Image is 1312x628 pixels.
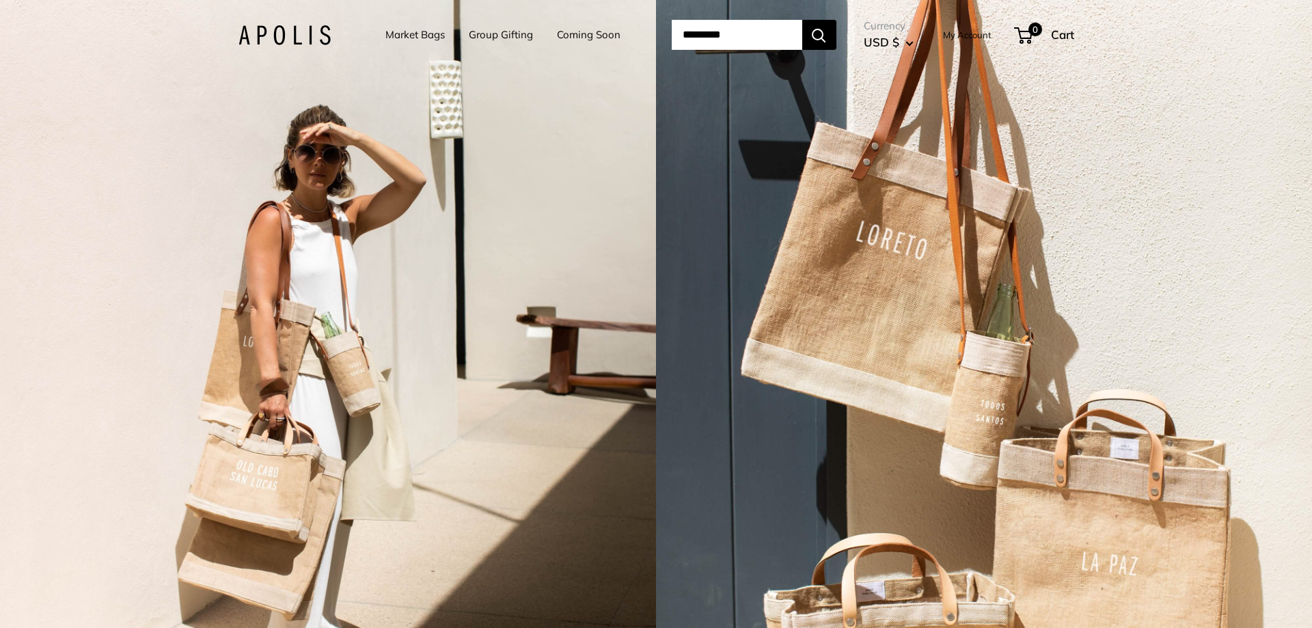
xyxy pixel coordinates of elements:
[469,25,533,44] a: Group Gifting
[1028,23,1041,36] span: 0
[557,25,620,44] a: Coming Soon
[864,31,914,53] button: USD $
[238,25,331,45] img: Apolis
[1015,24,1074,46] a: 0 Cart
[672,20,802,50] input: Search...
[864,35,899,49] span: USD $
[864,16,914,36] span: Currency
[385,25,445,44] a: Market Bags
[1051,27,1074,42] span: Cart
[943,27,992,43] a: My Account
[802,20,836,50] button: Search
